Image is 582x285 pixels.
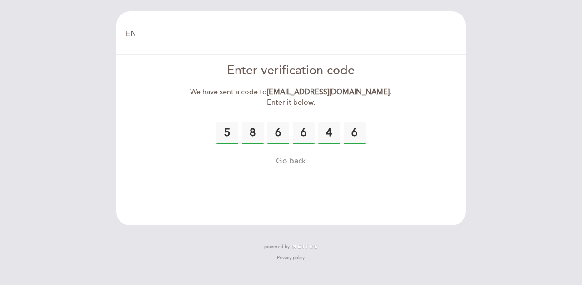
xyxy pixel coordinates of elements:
strong: [EMAIL_ADDRESS][DOMAIN_NAME] [267,87,390,97]
img: MEITRE [292,244,318,249]
button: Go back [276,155,306,167]
div: Enter verification code [187,62,396,80]
input: 0 [318,122,340,144]
span: powered by [264,244,290,250]
div: We have sent a code to . Enter it below. [187,87,396,108]
a: Privacy policy [277,254,305,261]
input: 0 [216,122,238,144]
input: 0 [242,122,264,144]
input: 0 [267,122,289,144]
input: 0 [293,122,315,144]
a: powered by [264,244,318,250]
input: 0 [344,122,366,144]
